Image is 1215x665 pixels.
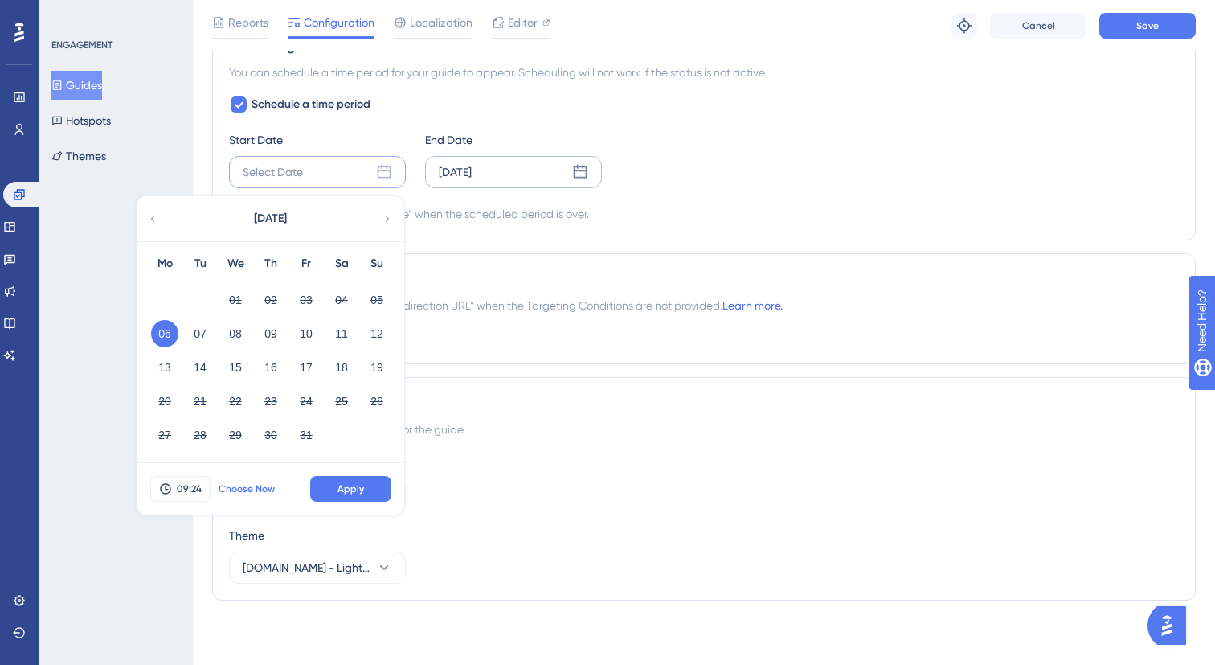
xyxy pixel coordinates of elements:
span: Schedule a time period [252,95,370,114]
button: 09 [257,320,284,347]
button: 10 [292,320,320,347]
button: 13 [151,354,178,381]
button: Hotspots [51,106,111,135]
span: Choose Now [219,482,275,495]
div: Redirection [229,270,1179,289]
button: Apply [310,476,391,502]
button: 06 [151,320,178,347]
div: Su [359,254,395,273]
button: 15 [222,354,249,381]
button: 12 [363,320,391,347]
div: Select Date [243,162,303,182]
button: 25 [328,388,355,415]
button: 24 [292,388,320,415]
button: 28 [186,421,214,449]
div: Theme [229,526,1179,545]
button: 04 [328,286,355,314]
div: Advanced Settings [229,394,1179,413]
div: Fr [288,254,324,273]
span: [DOMAIN_NAME] - Light Theme - No Step Progress Indicator [243,558,370,577]
div: Tu [182,254,218,273]
button: 16 [257,354,284,381]
div: Th [253,254,288,273]
span: Editor [508,13,538,32]
button: 14 [186,354,214,381]
button: 07 [186,320,214,347]
div: ENGAGEMENT [51,39,112,51]
button: Cancel [990,13,1086,39]
button: 11 [328,320,355,347]
div: We [218,254,253,273]
span: 09:24 [177,482,202,495]
button: 17 [292,354,320,381]
button: 01 [222,286,249,314]
button: 31 [292,421,320,449]
button: 05 [363,286,391,314]
a: Learn more. [722,299,783,312]
div: Automatically set as “Inactive” when the scheduled period is over. [258,204,589,224]
button: 30 [257,421,284,449]
span: Configuration [304,13,374,32]
span: The browser will redirect to the “Redirection URL” when the Targeting Conditions are not provided. [229,296,783,315]
button: [DATE] [190,203,350,235]
button: 27 [151,421,178,449]
iframe: UserGuiding AI Assistant Launcher [1147,601,1196,650]
div: Sa [324,254,359,273]
button: Save [1099,13,1196,39]
span: Cancel [1022,19,1055,32]
button: 26 [363,388,391,415]
button: 20 [151,388,178,415]
div: Mo [147,254,182,273]
span: Reports [228,13,268,32]
span: Save [1136,19,1159,32]
button: 22 [222,388,249,415]
span: Apply [337,482,364,495]
button: 23 [257,388,284,415]
div: Start Date [229,130,406,150]
span: Localization [410,13,472,32]
div: You can schedule a time period for your guide to appear. Scheduling will not work if the status i... [229,63,1179,82]
div: [DATE] [439,162,472,182]
div: Container [229,452,1179,471]
button: [DOMAIN_NAME] - Light Theme - No Step Progress Indicator [229,552,406,584]
button: 19 [363,354,391,381]
button: 21 [186,388,214,415]
button: 03 [292,286,320,314]
span: [DATE] [254,209,287,228]
button: 18 [328,354,355,381]
button: Themes [51,142,106,170]
button: 08 [222,320,249,347]
button: 02 [257,286,284,314]
button: 29 [222,421,249,449]
div: Choose the container and theme for the guide. [229,420,1179,439]
span: Need Help? [38,4,100,23]
button: Choose Now [211,476,283,502]
button: Guides [51,71,102,100]
div: End Date [425,130,602,150]
button: 09:24 [150,476,211,502]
